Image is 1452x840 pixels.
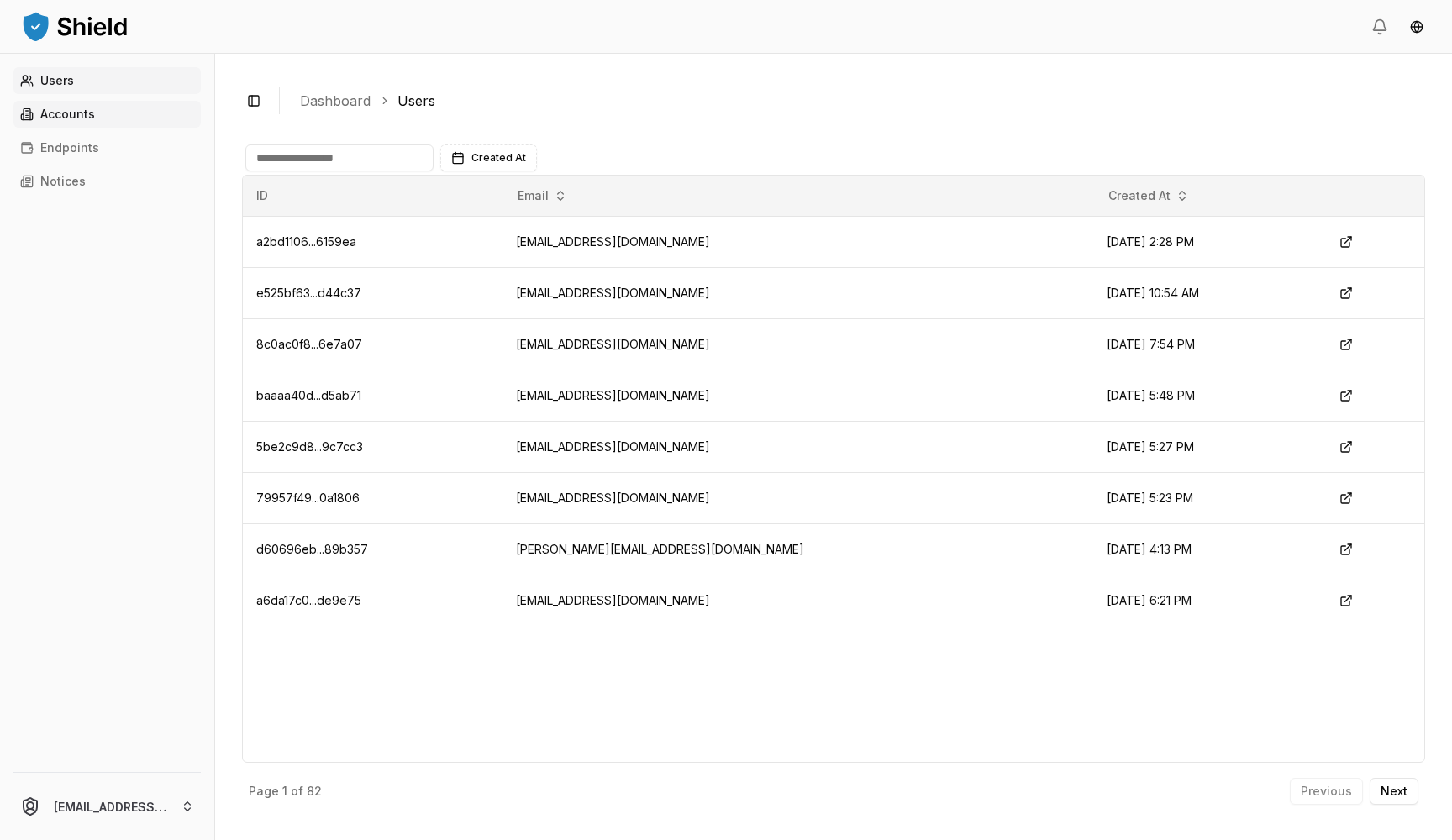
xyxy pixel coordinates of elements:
[502,472,1093,523] td: [EMAIL_ADDRESS][DOMAIN_NAME]
[502,370,1093,421] td: [EMAIL_ADDRESS][DOMAIN_NAME]
[1107,337,1195,351] span: [DATE] 7:54 PM
[256,234,356,249] span: a2bd1106...6159ea
[1107,439,1194,454] span: [DATE] 5:27 PM
[1107,593,1192,607] span: [DATE] 6:21 PM
[243,176,502,216] th: ID
[256,388,361,402] span: baaaa40d...d5ab71
[1381,785,1407,797] p: Next
[13,168,201,195] a: Notices
[502,318,1093,370] td: [EMAIL_ADDRESS][DOMAIN_NAME]
[1370,778,1418,805] button: Next
[502,523,1093,575] td: [PERSON_NAME][EMAIL_ADDRESS][DOMAIN_NAME]
[471,151,526,165] span: Created At
[256,286,361,300] span: e525bf63...d44c37
[13,134,201,161] a: Endpoints
[300,91,371,111] a: Dashboard
[502,575,1093,626] td: [EMAIL_ADDRESS][DOMAIN_NAME]
[397,91,435,111] a: Users
[511,182,574,209] button: Email
[40,176,86,187] p: Notices
[54,798,167,816] p: [EMAIL_ADDRESS][DOMAIN_NAME]
[20,9,129,43] img: ShieldPay Logo
[307,785,322,797] p: 82
[1107,542,1192,556] span: [DATE] 4:13 PM
[282,785,287,797] p: 1
[256,337,362,351] span: 8c0ac0f8...6e7a07
[1107,491,1193,505] span: [DATE] 5:23 PM
[502,216,1093,267] td: [EMAIL_ADDRESS][DOMAIN_NAME]
[256,593,361,607] span: a6da17c0...de9e75
[502,267,1093,318] td: [EMAIL_ADDRESS][DOMAIN_NAME]
[13,101,201,128] a: Accounts
[13,67,201,94] a: Users
[440,144,537,171] button: Created At
[256,542,368,556] span: d60696eb...89b357
[249,785,279,797] p: Page
[300,91,1412,111] nav: breadcrumb
[256,439,363,454] span: 5be2c9d8...9c7cc3
[1102,182,1196,209] button: Created At
[40,75,74,87] p: Users
[40,142,99,154] p: Endpoints
[1107,234,1194,249] span: [DATE] 2:28 PM
[1107,388,1195,402] span: [DATE] 5:48 PM
[7,780,208,833] button: [EMAIL_ADDRESS][DOMAIN_NAME]
[1107,286,1199,300] span: [DATE] 10:54 AM
[291,785,303,797] p: of
[502,421,1093,472] td: [EMAIL_ADDRESS][DOMAIN_NAME]
[256,491,360,505] span: 79957f49...0a1806
[40,108,95,120] p: Accounts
